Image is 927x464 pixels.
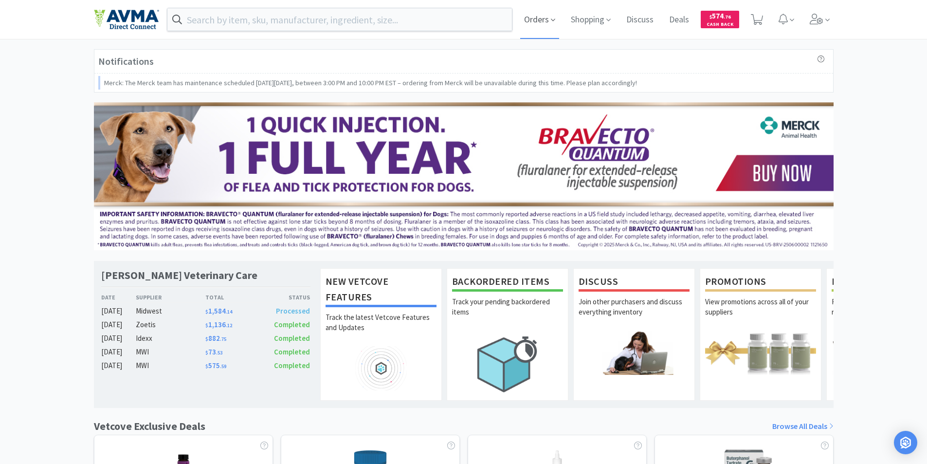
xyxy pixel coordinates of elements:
[274,361,310,370] span: Completed
[104,77,637,88] p: Merck: The Merck team has maintenance scheduled [DATE][DATE], between 3:00 PM and 10:00 PM EST – ...
[220,363,226,370] span: . 59
[101,305,136,317] div: [DATE]
[326,274,436,307] h1: New Vetcove Features
[216,350,222,356] span: . 53
[136,305,205,317] div: Midwest
[274,347,310,356] span: Completed
[101,360,136,371] div: [DATE]
[101,305,310,317] a: [DATE]Midwest$1,584.14Processed
[205,336,208,342] span: $
[136,293,205,302] div: Supplier
[447,268,568,401] a: Backordered ItemsTrack your pending backordered items
[205,350,208,356] span: $
[665,16,693,24] a: Deals
[326,346,436,390] img: hero_feature_roadmap.png
[205,306,232,316] span: 1,584
[709,14,712,20] span: $
[579,331,690,375] img: hero_discuss.png
[101,319,310,331] a: [DATE]Zoetis$1,136.12Completed
[205,334,226,343] span: 882
[94,9,159,30] img: e4e33dab9f054f5782a47901c742baa9_102.png
[320,268,442,401] a: New Vetcove FeaturesTrack the latest Vetcove Features and Updates
[205,322,208,329] span: $
[274,320,310,329] span: Completed
[101,319,136,331] div: [DATE]
[452,297,563,331] p: Track your pending backordered items
[220,336,226,342] span: . 75
[705,274,816,292] h1: Promotions
[579,297,690,331] p: Join other purchasers and discuss everything inventory
[701,6,739,33] a: $574.76Cash Back
[101,346,310,358] a: [DATE]MWI$73.53Completed
[205,347,222,356] span: 73
[101,333,310,344] a: [DATE]Idexx$882.75Completed
[894,431,917,454] div: Open Intercom Messenger
[579,274,690,292] h1: Discuss
[136,360,205,371] div: MWI
[705,297,816,331] p: View promotions across all of your suppliers
[452,274,563,292] h1: Backordered Items
[101,268,257,282] h1: [PERSON_NAME] Veterinary Care
[98,54,154,69] h3: Notifications
[772,420,834,433] a: Browse All Deals
[705,331,816,375] img: hero_promotions.png
[709,11,731,20] span: 574
[205,320,232,329] span: 1,136
[274,334,310,343] span: Completed
[136,346,205,358] div: MWI
[101,346,136,358] div: [DATE]
[136,333,205,344] div: Idexx
[226,322,232,329] span: . 12
[94,102,834,250] img: 3ffb5edee65b4d9ab6d7b0afa510b01f.jpg
[101,293,136,302] div: Date
[101,360,310,371] a: [DATE]MWI$575.59Completed
[326,312,436,346] p: Track the latest Vetcove Features and Updates
[205,361,226,370] span: 575
[700,268,821,401] a: PromotionsView promotions across all of your suppliers
[205,309,208,315] span: $
[167,8,512,31] input: Search by item, sku, manufacturer, ingredient, size...
[226,309,232,315] span: . 14
[101,333,136,344] div: [DATE]
[452,331,563,397] img: hero_backorders.png
[724,14,731,20] span: . 76
[136,319,205,331] div: Zoetis
[573,268,695,401] a: DiscussJoin other purchasers and discuss everything inventory
[94,418,205,435] h1: Vetcove Exclusive Deals
[276,306,310,316] span: Processed
[258,293,310,302] div: Status
[205,363,208,370] span: $
[707,22,733,28] span: Cash Back
[622,16,657,24] a: Discuss
[205,293,258,302] div: Total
